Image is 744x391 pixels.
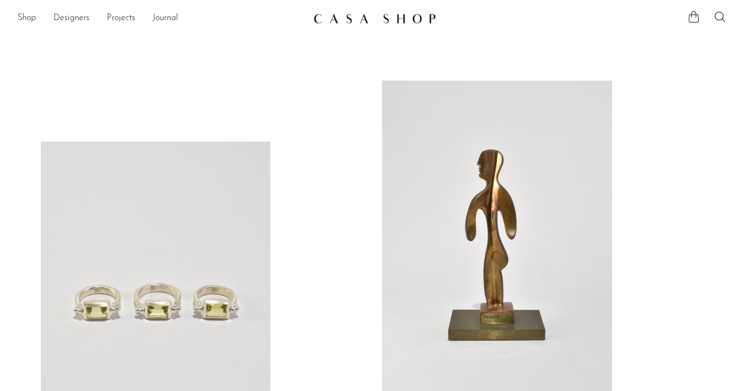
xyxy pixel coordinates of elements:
nav: Desktop navigation [17,9,305,28]
a: Shop [17,11,36,26]
a: Journal [153,11,178,26]
ul: NEW HEADER MENU [17,9,305,28]
a: Designers [53,11,89,26]
a: Projects [107,11,135,26]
